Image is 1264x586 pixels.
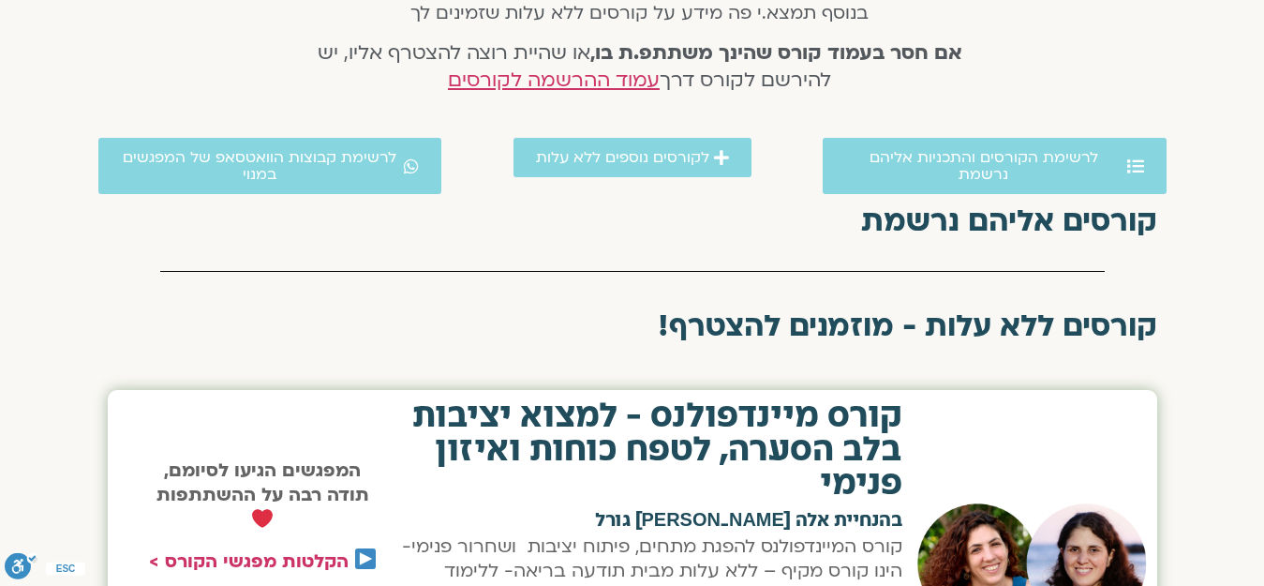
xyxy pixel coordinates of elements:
a: הקלטות מפגשי הקורס > [149,549,349,574]
a: לקורסים נוספים ללא עלות [513,138,751,177]
span: לרשימת קבוצות הוואטסאפ של המפגשים במנוי [121,149,400,183]
h2: קורסים ללא עלות - מוזמנים להצטרף! [108,309,1157,343]
strong: אם חסר בעמוד קורס שהינך משתתפ.ת בו, [590,39,962,67]
span: לרשימת הקורסים והתכניות אליהם נרשמת [845,149,1123,183]
a: לרשימת קבוצות הוואטסאפ של המפגשים במנוי [98,138,442,194]
img: ❤ [252,508,273,529]
a: עמוד ההרשמה לקורסים [448,67,660,94]
span: לקורסים נוספים ללא עלות [536,149,709,166]
strong: המפגשים הגיעו לסיומם, תודה רבה על ההשתתפות [156,458,369,533]
h2: קורסים אליהם נרשמת [108,204,1157,238]
img: ▶️ [355,548,376,569]
a: לרשימת הקורסים והתכניות אליהם נרשמת [823,138,1167,194]
h2: קורס מיינדפולנס - למצוא יציבות בלב הסערה, לטפח כוחות ואיזון פנימי [396,399,902,501]
h2: בהנחיית אלה [PERSON_NAME] גורל [396,511,902,530]
h4: או שהיית רוצה להצטרף אליו, יש להירשם לקורס דרך [292,40,987,95]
